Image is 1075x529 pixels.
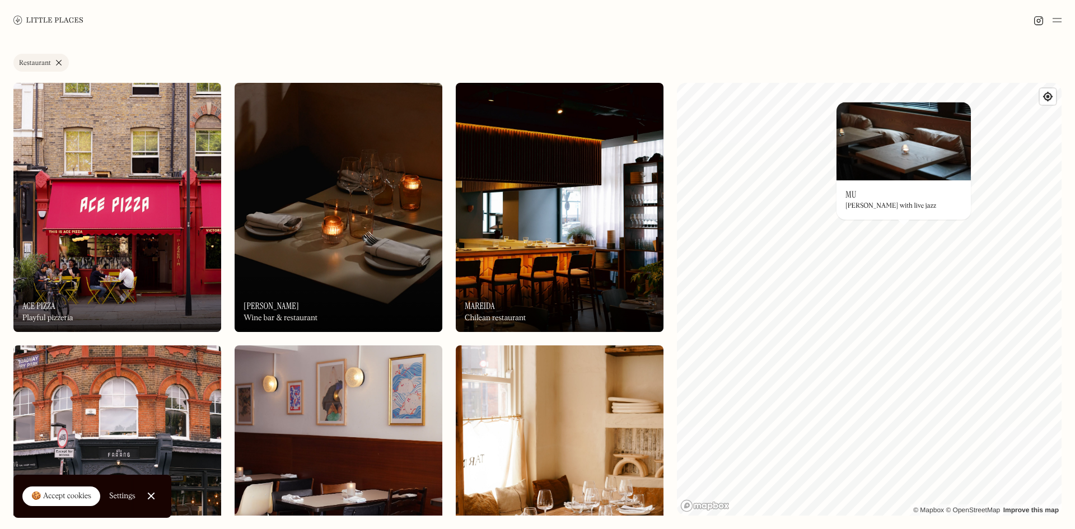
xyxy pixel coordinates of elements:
h3: [PERSON_NAME] [244,301,299,311]
a: Mapbox homepage [680,499,730,512]
div: [PERSON_NAME] with live jazz [845,203,936,210]
div: Wine bar & restaurant [244,313,317,323]
div: Settings [109,492,135,500]
div: Restaurant [19,60,51,67]
img: Ace Pizza [13,83,221,332]
div: 🍪 Accept cookies [31,491,91,502]
h3: mu [845,189,856,200]
img: Luna [235,83,442,332]
a: MareidaMareidaMareidaChilean restaurant [456,83,663,332]
canvas: Map [677,83,1062,516]
a: 🍪 Accept cookies [22,486,100,507]
a: Restaurant [13,54,69,72]
img: Mareida [456,83,663,332]
a: Settings [109,484,135,509]
a: Ace PizzaAce PizzaAce PizzaPlayful pizzeria [13,83,221,332]
a: OpenStreetMap [946,506,1000,514]
img: mu [836,102,971,180]
a: LunaLuna[PERSON_NAME]Wine bar & restaurant [235,83,442,332]
div: Playful pizzeria [22,313,73,323]
a: Mapbox [913,506,944,514]
h3: Ace Pizza [22,301,55,311]
a: Improve this map [1003,506,1059,514]
h3: Mareida [465,301,495,311]
a: Close Cookie Popup [140,485,162,507]
button: Find my location [1040,88,1056,105]
div: Chilean restaurant [465,313,526,323]
a: mumumu[PERSON_NAME] with live jazz [836,102,971,219]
